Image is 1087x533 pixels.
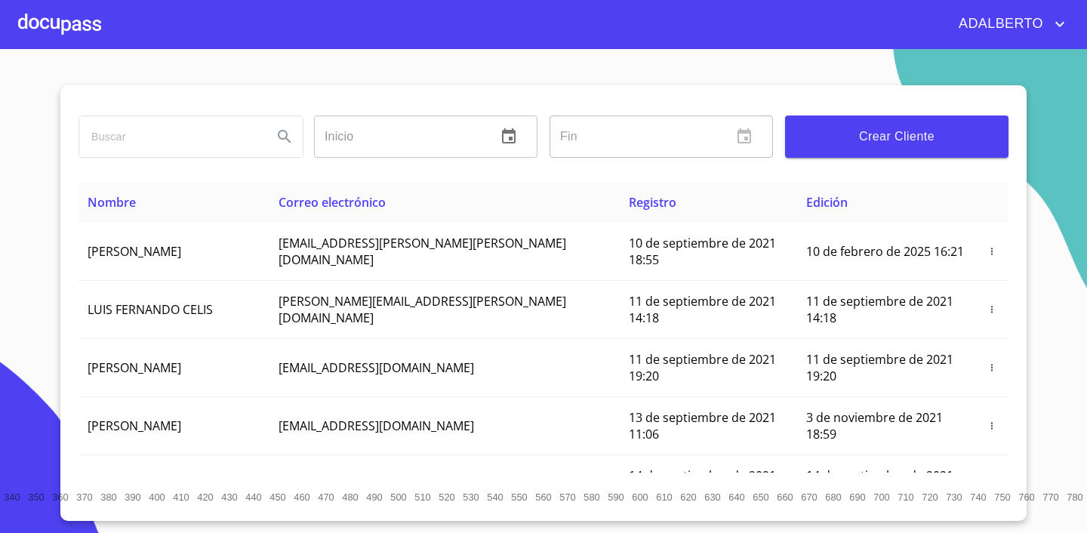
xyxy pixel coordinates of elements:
span: 710 [898,491,913,503]
span: 450 [269,491,285,503]
button: 520 [435,485,459,509]
button: 590 [604,485,628,509]
button: 650 [749,485,773,509]
button: 560 [531,485,556,509]
span: 670 [801,491,817,503]
span: 370 [76,491,92,503]
button: 570 [556,485,580,509]
button: 540 [483,485,507,509]
button: 450 [266,485,290,509]
button: 680 [821,485,845,509]
button: 640 [725,485,749,509]
button: 740 [966,485,990,509]
span: [PERSON_NAME] [88,243,181,260]
button: 720 [918,485,942,509]
span: 760 [1018,491,1034,503]
span: 350 [28,491,44,503]
span: 11 de septiembre de 2021 14:18 [806,293,953,326]
span: 14 de septiembre de 2021 12:26 [629,467,776,501]
button: 410 [169,485,193,509]
span: 620 [680,491,696,503]
button: 420 [193,485,217,509]
button: 380 [97,485,121,509]
span: 590 [608,491,624,503]
button: 490 [362,485,386,509]
button: 480 [338,485,362,509]
span: 560 [535,491,551,503]
button: 440 [242,485,266,509]
button: 390 [121,485,145,509]
span: 420 [197,491,213,503]
span: 490 [366,491,382,503]
span: [PERSON_NAME] [88,359,181,376]
span: Correo electrónico [279,194,386,211]
span: 11 de septiembre de 2021 19:20 [806,351,953,384]
button: 460 [290,485,314,509]
span: 460 [294,491,309,503]
span: [EMAIL_ADDRESS][DOMAIN_NAME] [279,417,474,434]
button: Crear Cliente [785,116,1008,158]
span: 510 [414,491,430,503]
span: 430 [221,491,237,503]
span: 600 [632,491,648,503]
span: 680 [825,491,841,503]
span: 700 [873,491,889,503]
span: 630 [704,491,720,503]
span: 360 [52,491,68,503]
span: 660 [777,491,793,503]
span: 550 [511,491,527,503]
span: [PERSON_NAME][EMAIL_ADDRESS][PERSON_NAME][DOMAIN_NAME] [279,293,566,326]
span: 640 [728,491,744,503]
button: 620 [676,485,701,509]
span: Edición [806,194,848,211]
button: 470 [314,485,338,509]
button: 660 [773,485,797,509]
span: 14 de septiembre de 2021 12:26 [806,467,953,501]
span: 470 [318,491,334,503]
span: Crear Cliente [797,126,996,147]
span: 13 de septiembre de 2021 11:06 [629,409,776,442]
span: 390 [125,491,140,503]
span: 520 [439,491,454,503]
span: 770 [1042,491,1058,503]
span: [EMAIL_ADDRESS][DOMAIN_NAME] [279,359,474,376]
span: 10 de febrero de 2025 16:21 [806,243,964,260]
button: 550 [507,485,531,509]
span: 3 de noviembre de 2021 18:59 [806,409,943,442]
button: 630 [701,485,725,509]
span: 11 de septiembre de 2021 14:18 [629,293,776,326]
span: Nombre [88,194,136,211]
span: 580 [584,491,599,503]
span: 480 [342,491,358,503]
button: 510 [411,485,435,509]
span: 440 [245,491,261,503]
span: 10 de septiembre de 2021 18:55 [629,235,776,268]
button: 350 [24,485,48,509]
span: Registro [629,194,676,211]
span: ADALBERTO [947,12,1051,36]
span: 400 [149,491,165,503]
button: 430 [217,485,242,509]
button: 750 [990,485,1015,509]
span: LUIS FERNANDO CELIS [88,301,213,318]
span: 410 [173,491,189,503]
span: 750 [994,491,1010,503]
span: 730 [946,491,962,503]
span: 530 [463,491,479,503]
span: 540 [487,491,503,503]
span: 340 [4,491,20,503]
button: 760 [1015,485,1039,509]
button: 780 [1063,485,1087,509]
span: 11 de septiembre de 2021 19:20 [629,351,776,384]
span: 610 [656,491,672,503]
button: Search [266,119,303,155]
span: 380 [100,491,116,503]
button: 600 [628,485,652,509]
span: [EMAIL_ADDRESS][PERSON_NAME][PERSON_NAME][DOMAIN_NAME] [279,235,566,268]
span: 780 [1067,491,1082,503]
button: 610 [652,485,676,509]
button: 670 [797,485,821,509]
span: 720 [922,491,938,503]
span: 650 [753,491,768,503]
span: 570 [559,491,575,503]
